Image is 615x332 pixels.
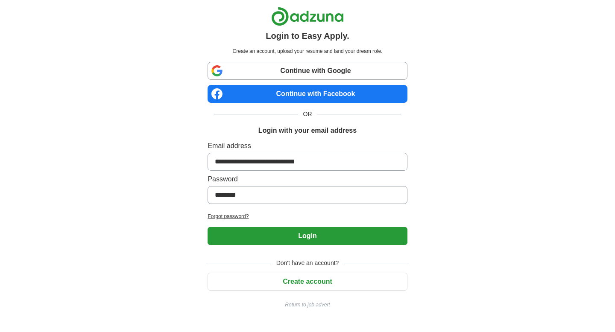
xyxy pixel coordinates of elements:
[208,174,407,184] label: Password
[298,110,317,119] span: OR
[258,125,357,136] h1: Login with your email address
[208,62,407,80] a: Continue with Google
[271,259,344,268] span: Don't have an account?
[208,273,407,291] button: Create account
[208,85,407,103] a: Continue with Facebook
[209,47,405,55] p: Create an account, upload your resume and land your dream role.
[208,141,407,151] label: Email address
[208,213,407,220] a: Forgot password?
[266,29,349,42] h1: Login to Easy Apply.
[271,7,344,26] img: Adzuna logo
[208,227,407,245] button: Login
[208,301,407,309] a: Return to job advert
[208,278,407,285] a: Create account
